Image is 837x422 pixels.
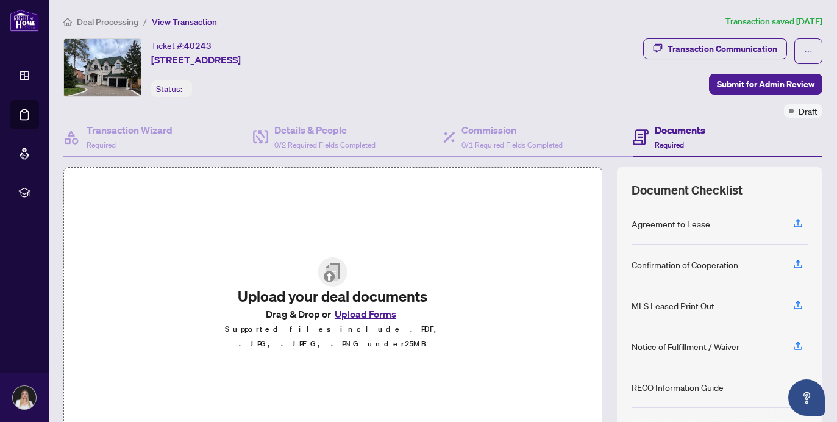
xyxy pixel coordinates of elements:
h4: Documents [655,123,705,137]
li: / [143,15,147,29]
div: Notice of Fulfillment / Waiver [632,340,739,353]
span: 0/2 Required Fields Completed [274,140,376,149]
span: 40243 [184,40,212,51]
div: MLS Leased Print Out [632,299,714,312]
h4: Commission [461,123,563,137]
span: File UploadUpload your deal documentsDrag & Drop orUpload FormsSupported files include .PDF, .JPG... [213,248,452,361]
span: ellipsis [804,47,813,55]
p: Supported files include .PDF, .JPG, .JPEG, .PNG under 25 MB [223,322,443,351]
img: logo [10,9,39,32]
div: Ticket #: [151,38,212,52]
button: Upload Forms [331,306,400,322]
span: Required [87,140,116,149]
h4: Transaction Wizard [87,123,173,137]
span: Draft [799,104,817,118]
span: Required [655,140,684,149]
button: Open asap [788,379,825,416]
span: 0/1 Required Fields Completed [461,140,563,149]
span: Submit for Admin Review [717,74,814,94]
span: Deal Processing [77,16,138,27]
h4: Details & People [274,123,376,137]
div: Status: [151,80,192,97]
span: View Transaction [152,16,217,27]
div: Agreement to Lease [632,217,710,231]
div: Confirmation of Cooperation [632,258,738,271]
span: - [184,84,187,95]
button: Submit for Admin Review [709,74,822,95]
span: [STREET_ADDRESS] [151,52,241,67]
article: Transaction saved [DATE] [725,15,822,29]
span: home [63,18,72,26]
img: Profile Icon [13,386,36,409]
span: Drag & Drop or [266,306,400,322]
img: IMG-N12205157_1.jpg [64,39,141,96]
h2: Upload your deal documents [223,287,443,306]
button: Transaction Communication [643,38,787,59]
span: Document Checklist [632,182,743,199]
img: File Upload [318,257,347,287]
div: Transaction Communication [668,39,777,59]
div: RECO Information Guide [632,381,724,394]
